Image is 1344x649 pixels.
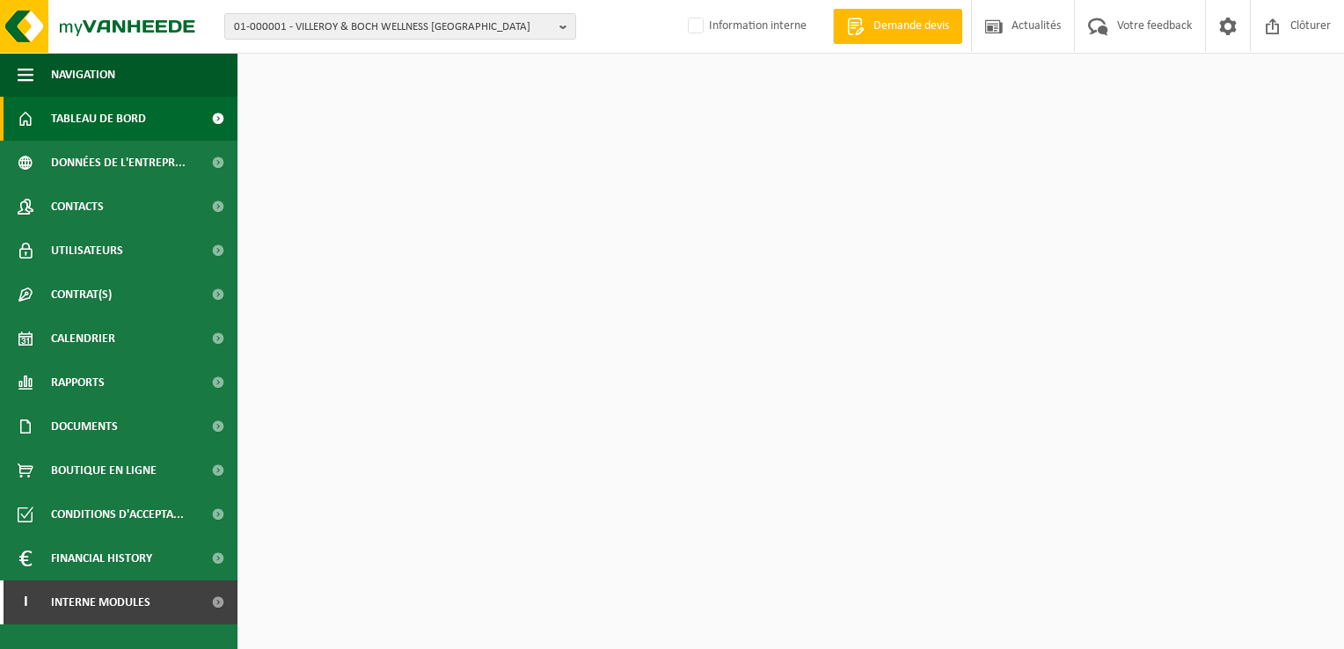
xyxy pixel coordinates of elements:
span: Rapports [51,361,105,405]
span: Utilisateurs [51,229,123,273]
span: Navigation [51,53,115,97]
span: Tableau de bord [51,97,146,141]
a: Demande devis [833,9,962,44]
span: I [18,580,33,624]
button: 01-000001 - VILLEROY & BOCH WELLNESS [GEOGRAPHIC_DATA] [224,13,576,40]
span: Documents [51,405,118,448]
span: Financial History [51,536,152,580]
label: Information interne [684,13,807,40]
span: Calendrier [51,317,115,361]
span: Données de l'entrepr... [51,141,186,185]
span: Interne modules [51,580,150,624]
span: Contrat(s) [51,273,112,317]
span: Demande devis [869,18,953,35]
span: 01-000001 - VILLEROY & BOCH WELLNESS [GEOGRAPHIC_DATA] [234,14,552,40]
span: Boutique en ligne [51,448,157,492]
span: Contacts [51,185,104,229]
span: Conditions d'accepta... [51,492,184,536]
